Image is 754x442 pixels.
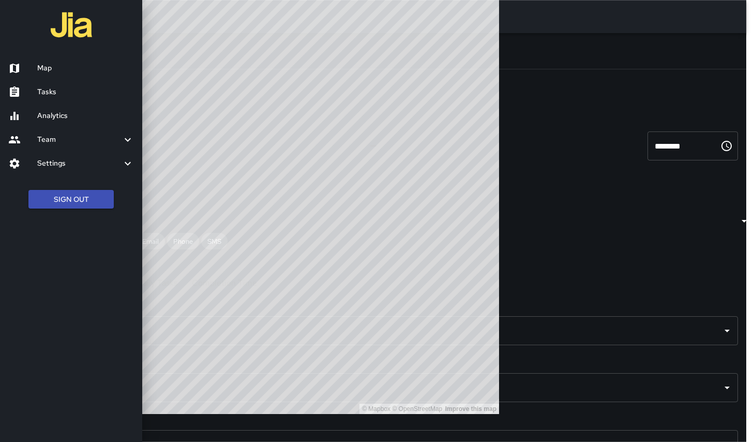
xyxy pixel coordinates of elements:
[37,86,134,98] h6: Tasks
[28,190,114,209] button: Sign Out
[51,4,92,46] img: jia-logo
[37,158,122,169] h6: Settings
[37,134,122,145] h6: Team
[37,63,134,74] h6: Map
[37,110,134,122] h6: Analytics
